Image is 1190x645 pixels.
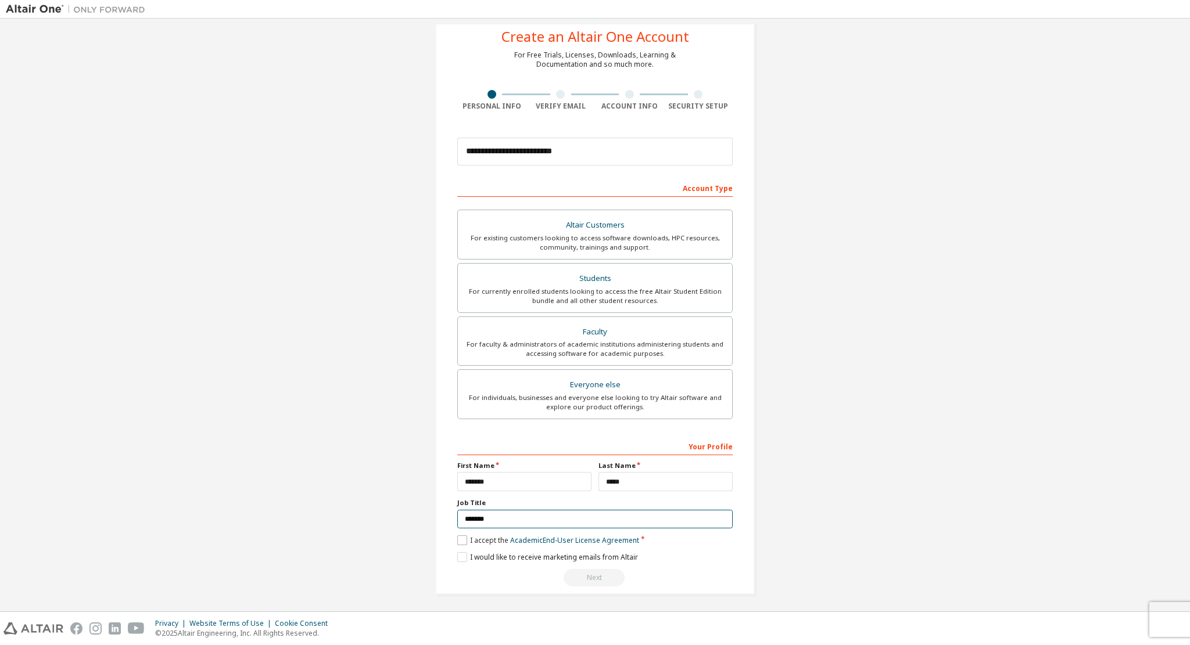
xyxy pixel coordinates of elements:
div: Account Type [457,178,733,197]
label: First Name [457,461,592,470]
div: For existing customers looking to access software downloads, HPC resources, community, trainings ... [465,233,725,252]
div: Verify Email [526,102,596,111]
div: Account Info [595,102,664,111]
div: Read and acccept EULA to continue [457,569,733,586]
div: Your Profile [457,437,733,455]
div: For individuals, businesses and everyone else looking to try Altair software and explore our prod... [465,393,725,412]
p: © 2025 Altair Engineering, Inc. All Rights Reserved. [155,628,335,638]
label: Job Title [457,498,733,507]
img: altair_logo.svg [3,622,63,635]
div: For faculty & administrators of academic institutions administering students and accessing softwa... [465,340,725,358]
div: Privacy [155,619,189,628]
div: For Free Trials, Licenses, Downloads, Learning & Documentation and so much more. [514,51,676,69]
img: youtube.svg [128,622,145,635]
div: Website Terms of Use [189,619,275,628]
div: Altair Customers [465,217,725,233]
div: Personal Info [457,102,526,111]
label: Last Name [598,461,733,470]
div: For currently enrolled students looking to access the free Altair Student Edition bundle and all ... [465,287,725,305]
div: Everyone else [465,377,725,393]
a: Academic End-User License Agreement [510,535,639,545]
label: I accept the [457,535,639,545]
div: Faculty [465,324,725,340]
div: Create an Altair One Account [501,30,689,44]
div: Students [465,271,725,287]
label: I would like to receive marketing emails from Altair [457,552,638,562]
img: instagram.svg [89,622,102,635]
img: Altair One [6,3,151,15]
div: Security Setup [664,102,733,111]
img: facebook.svg [70,622,83,635]
div: Cookie Consent [275,619,335,628]
img: linkedin.svg [109,622,121,635]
